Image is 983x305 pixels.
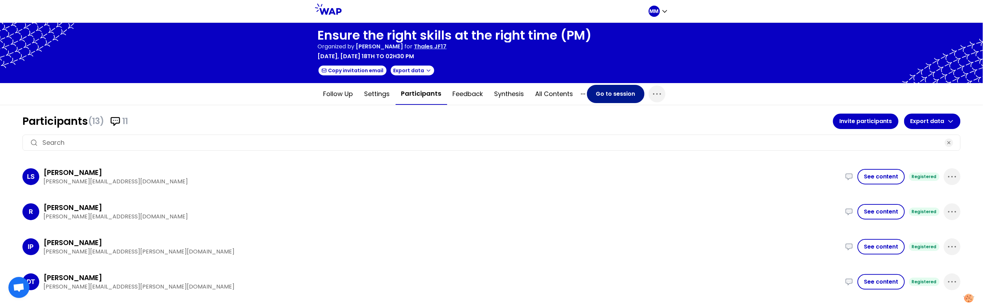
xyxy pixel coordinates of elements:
[650,8,659,15] p: MM
[28,242,34,252] p: IP
[318,28,592,42] h1: Ensure the right skills at the right time (PM)
[359,83,396,104] button: Settings
[858,274,905,290] button: See content
[43,168,102,177] h3: [PERSON_NAME]
[29,207,33,217] p: R
[43,283,841,291] p: [PERSON_NAME][EMAIL_ADDRESS][PERSON_NAME][DOMAIN_NAME]
[318,65,387,76] button: Copy invitation email
[122,116,128,127] span: 11
[405,42,413,51] p: for
[27,277,35,287] p: DT
[318,83,359,104] button: Follow up
[43,203,102,212] h3: [PERSON_NAME]
[649,6,668,17] button: MM
[904,114,961,129] button: Export data
[489,83,530,104] button: Synthesis
[858,204,905,219] button: See content
[318,42,355,51] p: Organized by
[43,212,841,221] p: [PERSON_NAME][EMAIL_ADDRESS][DOMAIN_NAME]
[858,239,905,255] button: See content
[8,277,29,298] div: Ouvrir le chat
[909,243,940,251] div: Registered
[447,83,489,104] button: Feedback
[414,42,447,51] p: Thales JF17
[43,248,841,256] p: [PERSON_NAME][EMAIL_ADDRESS][PERSON_NAME][DOMAIN_NAME]
[356,42,403,50] span: [PERSON_NAME]
[43,273,102,283] h3: [PERSON_NAME]
[909,172,940,181] div: Registered
[22,115,833,128] h1: Participants
[909,208,940,216] div: Registered
[318,52,414,61] p: [DATE], [DATE] 18th to 02h30 pm
[390,65,435,76] button: Export data
[27,172,35,182] p: LS
[43,177,841,186] p: [PERSON_NAME][EMAIL_ADDRESS][DOMAIN_NAME]
[43,238,102,248] h3: [PERSON_NAME]
[396,83,447,105] button: Participants
[587,85,644,103] button: Go to session
[909,278,940,286] div: Registered
[88,116,104,127] span: (13)
[42,138,941,148] input: Search
[858,169,905,184] button: See content
[833,114,899,129] button: Invite participants
[530,83,579,104] button: All contents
